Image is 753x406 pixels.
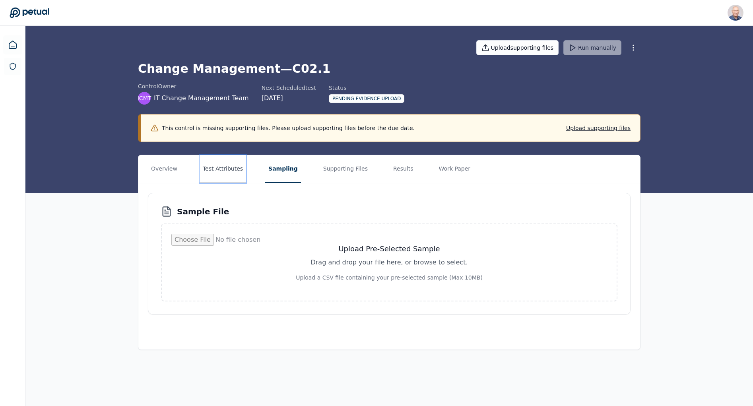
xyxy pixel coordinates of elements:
[148,155,180,183] button: Overview
[320,155,371,183] button: Supporting Files
[262,93,316,103] div: [DATE]
[4,58,21,75] a: SOC
[329,84,405,92] div: Status
[265,155,301,183] button: Sampling
[162,124,415,132] p: This control is missing supporting files. Please upload supporting files before the due date.
[436,155,474,183] button: Work Paper
[138,94,151,102] span: ICMT
[138,155,640,183] nav: Tabs
[138,62,640,76] h1: Change Management — C02.1
[728,5,743,21] img: Harel K
[200,155,246,183] button: Test Attributes
[476,40,559,55] button: Uploadsupporting files
[154,93,249,103] span: IT Change Management Team
[626,41,640,55] button: More Options
[390,155,417,183] button: Results
[262,84,316,92] div: Next Scheduled test
[138,82,249,90] div: control Owner
[566,124,631,132] button: Upload supporting files
[3,35,22,54] a: Dashboard
[563,40,621,55] button: Run manually
[10,7,49,18] a: Go to Dashboard
[177,206,229,217] h3: Sample File
[329,94,405,103] div: Pending Evidence Upload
